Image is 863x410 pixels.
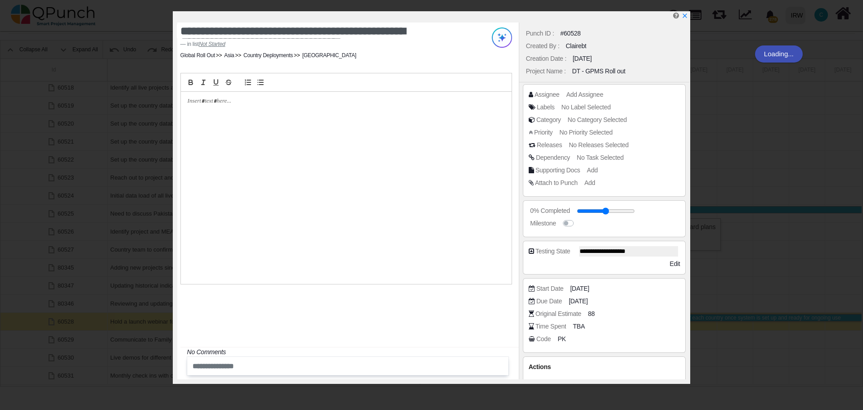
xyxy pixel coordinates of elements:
[187,348,226,356] i: No Comments
[526,54,566,63] div: Creation Date :
[234,51,293,59] li: Country Deployments
[536,153,570,162] div: Dependency
[180,40,454,48] footer: in list
[670,260,680,267] span: Edit
[755,45,803,63] div: Loading...
[180,51,215,59] li: Global Roll Out
[530,219,556,228] div: Milestone
[535,166,580,175] div: Supporting Docs
[568,116,627,123] span: No Category Selected
[535,247,570,256] div: Testing State
[534,128,553,137] div: Priority
[566,41,586,51] div: Clairebt
[535,90,559,99] div: Assignee
[569,141,629,149] span: No Releases Selected
[492,27,512,48] img: Try writing with AI
[588,309,595,319] span: 88
[535,322,566,331] div: Time Spent
[535,309,581,319] div: Original Estimate
[573,322,584,331] span: TBA
[569,297,588,306] span: [DATE]
[562,104,611,111] span: No Label Selected
[529,363,551,370] span: Actions
[572,67,625,76] div: DT - GPMS Roll out
[559,129,612,136] span: No Priority Selected
[199,41,225,47] cite: Source Title
[530,206,570,216] div: 0% Completed
[526,67,566,76] div: Project Name :
[536,334,551,344] div: Code
[535,178,578,188] div: Attach to Punch
[537,103,555,112] div: Labels
[537,140,562,150] div: Releases
[536,284,563,293] div: Start Date
[573,54,592,63] div: [DATE]
[293,51,356,59] li: [GEOGRAPHIC_DATA]
[526,41,559,51] div: Created By :
[587,167,598,174] span: Add
[215,51,234,59] li: Asia
[536,115,561,125] div: Category
[566,91,603,98] span: Add Assignee
[584,179,595,186] span: Add
[557,334,566,344] span: PK
[570,284,589,293] span: [DATE]
[536,297,562,306] div: Due Date
[577,154,624,161] span: No Task Selected
[199,41,225,47] u: Not Started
